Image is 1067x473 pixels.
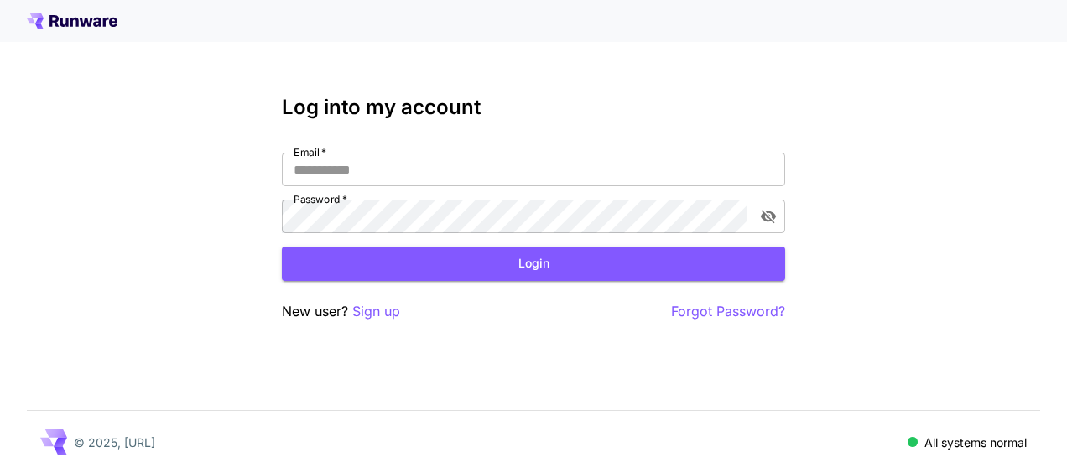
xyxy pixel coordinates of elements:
[282,96,785,119] h3: Log into my account
[294,192,347,206] label: Password
[282,301,400,322] p: New user?
[352,301,400,322] button: Sign up
[74,434,155,451] p: © 2025, [URL]
[294,145,326,159] label: Email
[282,247,785,281] button: Login
[671,301,785,322] button: Forgot Password?
[924,434,1027,451] p: All systems normal
[753,201,783,231] button: toggle password visibility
